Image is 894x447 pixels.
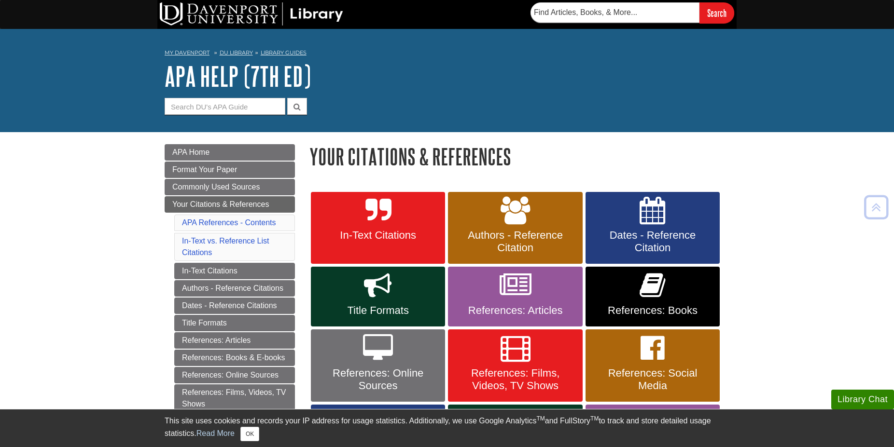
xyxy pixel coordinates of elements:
nav: breadcrumb [165,46,729,62]
span: Your Citations & References [172,200,269,208]
a: APA Help (7th Ed) [165,61,311,91]
a: References: Online Sources [174,367,295,383]
span: APA Home [172,148,210,156]
a: References: Films, Videos, TV Shows [174,384,295,412]
span: References: Books [593,304,712,317]
span: Authors - Reference Citation [455,229,575,254]
a: References: Online Sources [311,329,445,402]
a: Format Your Paper [165,162,295,178]
a: References: Articles [174,332,295,349]
span: References: Social Media [593,367,712,392]
sup: TM [590,415,599,422]
a: References: Books [586,267,720,326]
a: My Davenport [165,49,210,57]
a: Authors - Reference Citation [448,192,582,264]
div: This site uses cookies and records your IP address for usage statistics. Additionally, we use Goo... [165,415,729,441]
h1: Your Citations & References [309,144,729,169]
a: DU Library [220,49,253,56]
span: In-Text Citations [318,229,438,242]
span: Format Your Paper [172,165,237,174]
input: Find Articles, Books, & More... [531,2,699,23]
span: References: Films, Videos, TV Shows [455,367,575,392]
a: Title Formats [311,267,445,326]
form: Searches DU Library's articles, books, and more [531,2,734,23]
a: References: Books & E-books [174,350,295,366]
a: Library Guides [261,49,307,56]
span: Dates - Reference Citation [593,229,712,254]
a: Your Citations & References [165,196,295,213]
a: Authors - Reference Citations [174,280,295,297]
img: DU Library [160,2,343,26]
a: Title Formats [174,315,295,331]
button: Close [240,427,259,441]
button: Library Chat [831,390,894,409]
a: Commonly Used Sources [165,179,295,195]
a: In-Text Citations [174,263,295,279]
input: Search [699,2,734,23]
span: Title Formats [318,304,438,317]
a: References: Articles [448,267,582,326]
a: References: Social Media [586,329,720,402]
span: References: Online Sources [318,367,438,392]
span: Commonly Used Sources [172,183,260,191]
a: In-Text vs. Reference List Citations [182,237,269,257]
a: Read More [196,429,235,437]
a: Back to Top [861,201,892,214]
sup: TM [536,415,545,422]
span: References: Articles [455,304,575,317]
a: APA Home [165,144,295,161]
a: Dates - Reference Citation [586,192,720,264]
a: References: Films, Videos, TV Shows [448,329,582,402]
a: Dates - Reference Citations [174,298,295,314]
a: In-Text Citations [311,192,445,264]
a: APA References - Contents [182,218,276,227]
input: Search DU's APA Guide [165,98,285,115]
